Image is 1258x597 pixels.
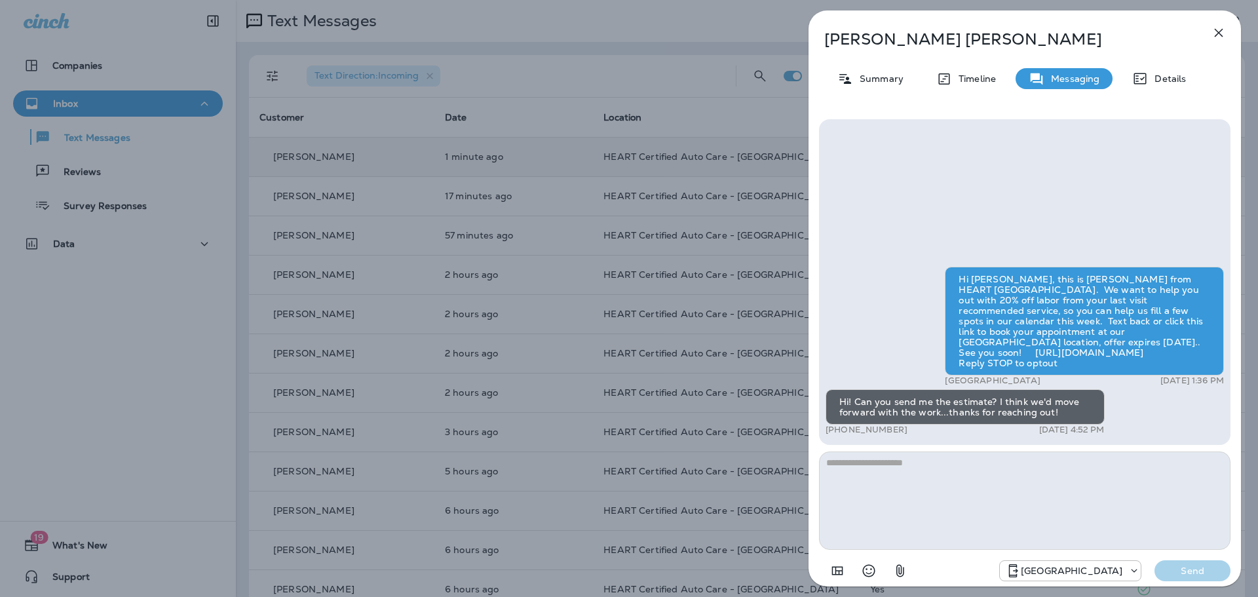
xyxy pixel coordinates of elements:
button: Add in a premade template [824,558,850,584]
p: Summary [853,73,904,84]
p: [GEOGRAPHIC_DATA] [945,376,1040,386]
div: +1 (847) 262-3704 [1000,563,1141,579]
div: Hi! Can you send me the estimate? I think we'd move forward with the work...thanks for reaching out! [826,389,1105,425]
p: Timeline [952,73,996,84]
button: Select an emoji [856,558,882,584]
p: [DATE] 4:52 PM [1039,425,1105,435]
div: Hi [PERSON_NAME], this is [PERSON_NAME] from HEART [GEOGRAPHIC_DATA]. We want to help you out wit... [945,267,1224,376]
p: [GEOGRAPHIC_DATA] [1021,566,1122,576]
p: Messaging [1044,73,1099,84]
p: [PHONE_NUMBER] [826,425,907,435]
p: [PERSON_NAME] [PERSON_NAME] [824,30,1182,48]
p: [DATE] 1:36 PM [1160,376,1224,386]
p: Details [1148,73,1186,84]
